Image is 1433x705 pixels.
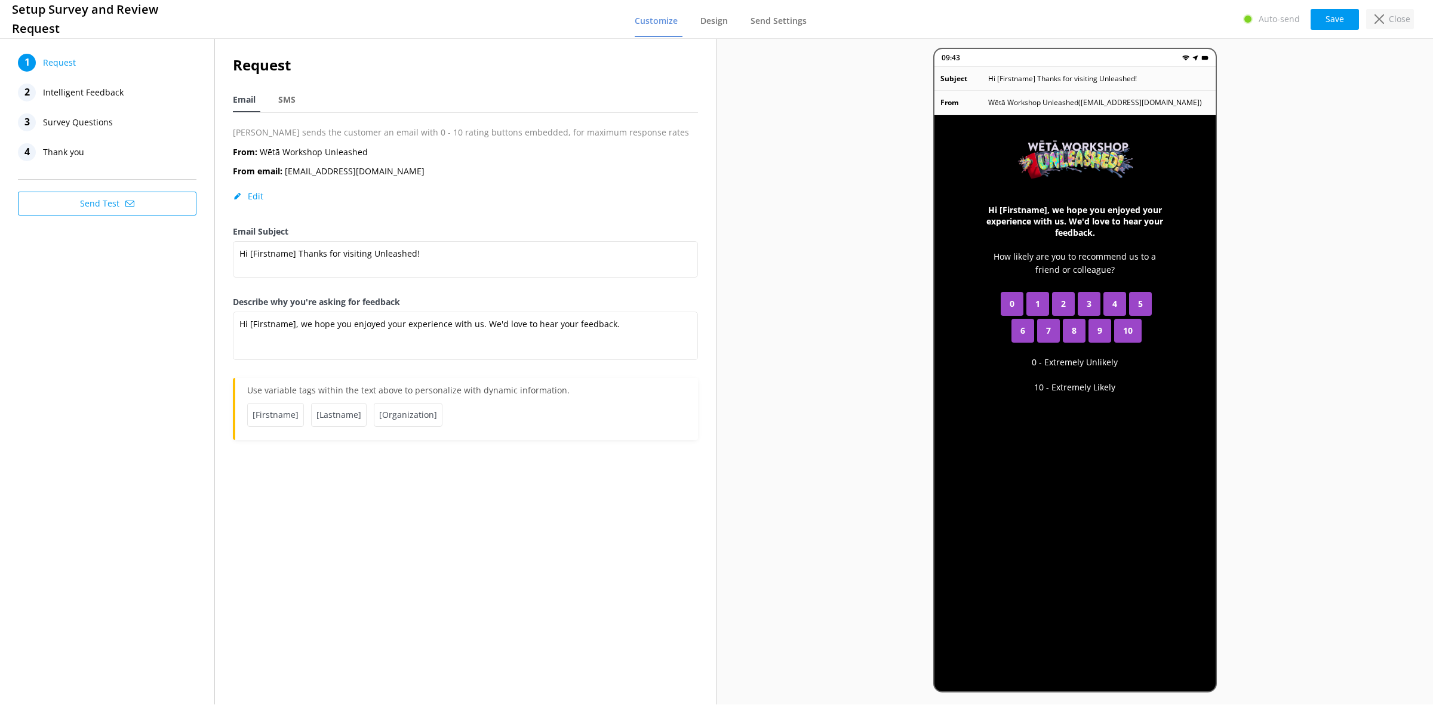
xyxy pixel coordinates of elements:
[311,403,367,427] span: [Lastname]
[374,403,442,427] span: [Organization]
[233,54,698,76] h2: Request
[233,126,698,139] p: [PERSON_NAME] sends the customer an email with 0 - 10 rating buttons embedded, for maximum respon...
[247,403,304,427] span: [Firstname]
[982,204,1168,238] h3: Hi [Firstname], we hope you enjoyed your experience with us. We'd love to hear your feedback.
[233,225,698,238] label: Email Subject
[1311,9,1359,30] button: Save
[1112,297,1117,310] span: 4
[233,94,256,106] span: Email
[233,241,698,278] textarea: Hi [Firstname] Thanks for visiting Unleashed!
[1046,324,1051,337] span: 7
[700,15,728,27] span: Design
[1097,324,1102,337] span: 9
[940,97,988,108] p: From
[635,15,678,27] span: Customize
[1061,297,1066,310] span: 2
[233,190,263,202] button: Edit
[43,113,113,131] span: Survey Questions
[18,113,36,131] div: 3
[1259,13,1300,26] p: Auto-send
[1138,297,1143,310] span: 5
[1032,356,1118,369] p: 0 - Extremely Unlikely
[43,84,124,101] span: Intelligent Feedback
[1182,54,1189,61] img: wifi.png
[43,143,84,161] span: Thank you
[1020,324,1025,337] span: 6
[1087,297,1091,310] span: 3
[233,165,425,178] p: [EMAIL_ADDRESS][DOMAIN_NAME]
[18,84,36,101] div: 2
[18,54,36,72] div: 1
[1035,297,1040,310] span: 1
[982,250,1168,277] p: How likely are you to recommend us to a friend or colleague?
[247,384,686,403] p: Use variable tags within the text above to personalize with dynamic information.
[233,165,282,177] b: From email:
[1389,13,1410,26] p: Close
[18,143,36,161] div: 4
[278,94,296,106] span: SMS
[233,146,368,159] p: Wētā Workshop Unleashed
[1015,139,1134,181] img: 460-1702595757.png
[233,295,698,309] label: Describe why you're asking for feedback
[1034,381,1115,394] p: 10 - Extremely Likely
[751,15,807,27] span: Send Settings
[1123,324,1133,337] span: 10
[1201,54,1208,61] img: battery.png
[940,73,988,84] p: Subject
[233,146,257,158] b: From:
[233,312,698,360] textarea: Hi [Firstname], we hope you enjoyed your experience with us. We'd love to hear your feedback.
[1010,297,1014,310] span: 0
[1072,324,1077,337] span: 8
[18,192,196,215] button: Send Test
[1192,54,1199,61] img: near-me.png
[988,73,1137,84] p: Hi [Firstname] Thanks for visiting Unleashed!
[942,52,960,63] p: 09:43
[43,54,76,72] span: Request
[988,97,1202,108] p: Wētā Workshop Unleashed ( [EMAIL_ADDRESS][DOMAIN_NAME] )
